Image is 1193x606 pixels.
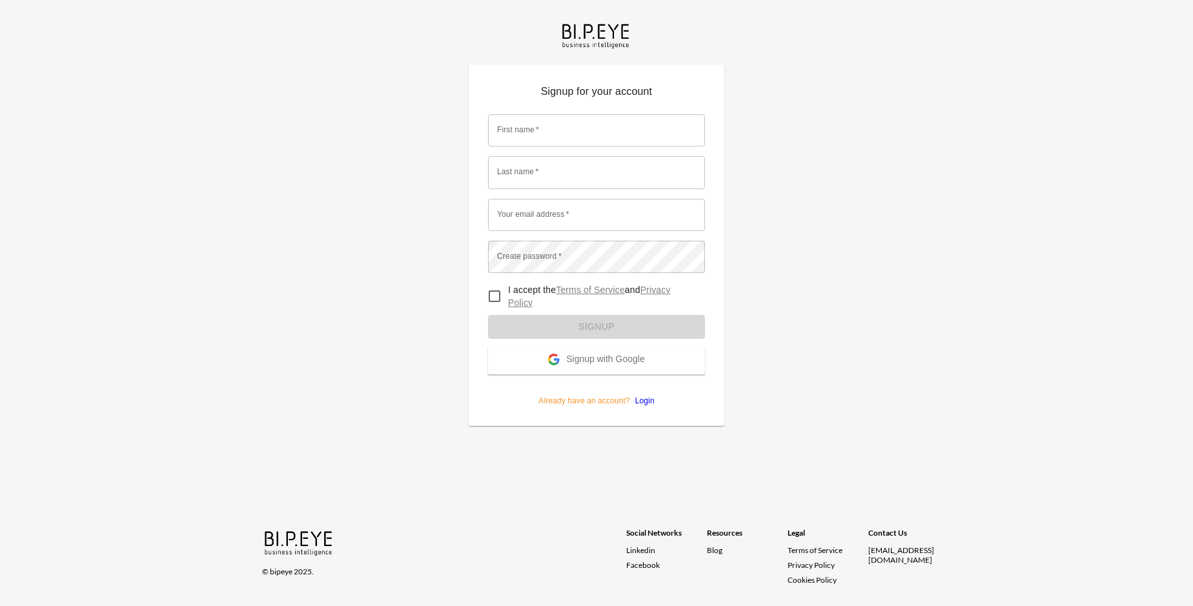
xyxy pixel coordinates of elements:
a: Terms of Service [788,545,863,555]
a: Login [630,396,655,405]
div: Resources [707,528,788,545]
p: Already have an account? [488,374,705,407]
img: bipeye-logo [560,21,633,50]
a: Linkedin [626,545,707,555]
div: Contact Us [868,528,949,545]
div: Legal [788,528,868,545]
span: Signup with Google [566,354,644,367]
img: bipeye-logo [262,528,336,557]
a: Facebook [626,560,707,570]
span: Linkedin [626,545,655,555]
div: [EMAIL_ADDRESS][DOMAIN_NAME] [868,545,949,565]
a: Cookies Policy [788,575,837,585]
a: Terms of Service [556,285,625,295]
div: Social Networks [626,528,707,545]
p: Signup for your account [488,84,705,105]
div: © bipeye 2025. [262,559,608,576]
span: Facebook [626,560,660,570]
p: I accept the and [508,283,695,309]
a: Blog [707,545,722,555]
button: Signup with Google [488,347,705,374]
a: Privacy Policy [788,560,835,570]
